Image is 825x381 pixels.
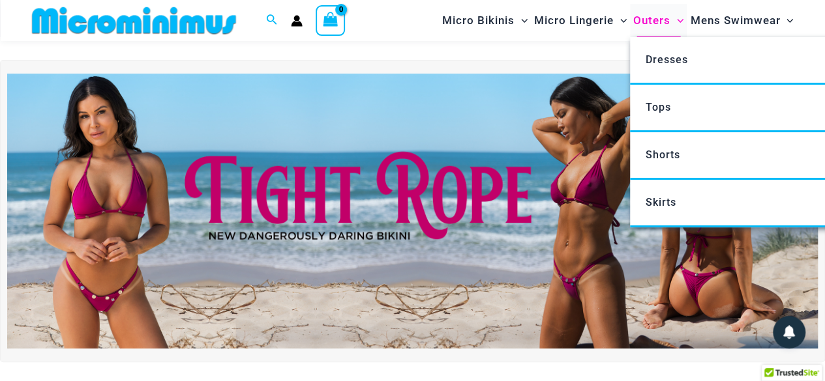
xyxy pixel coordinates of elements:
[437,2,799,39] nav: Site Navigation
[439,4,531,37] a: Micro BikinisMenu ToggleMenu Toggle
[670,4,683,37] span: Menu Toggle
[515,4,528,37] span: Menu Toggle
[266,12,278,29] a: Search icon link
[690,4,780,37] span: Mens Swimwear
[633,4,670,37] span: Outers
[687,4,796,37] a: Mens SwimwearMenu ToggleMenu Toggle
[780,4,793,37] span: Menu Toggle
[27,6,241,35] img: MM SHOP LOGO FLAT
[614,4,627,37] span: Menu Toggle
[646,101,671,113] span: Tops
[646,53,688,66] span: Dresses
[316,5,346,35] a: View Shopping Cart, empty
[646,196,676,208] span: Skirts
[630,4,687,37] a: OutersMenu ToggleMenu Toggle
[442,4,515,37] span: Micro Bikinis
[531,4,630,37] a: Micro LingerieMenu ToggleMenu Toggle
[534,4,614,37] span: Micro Lingerie
[7,74,818,348] img: Tight Rope Pink Bikini
[646,148,680,161] span: Shorts
[291,15,303,27] a: Account icon link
